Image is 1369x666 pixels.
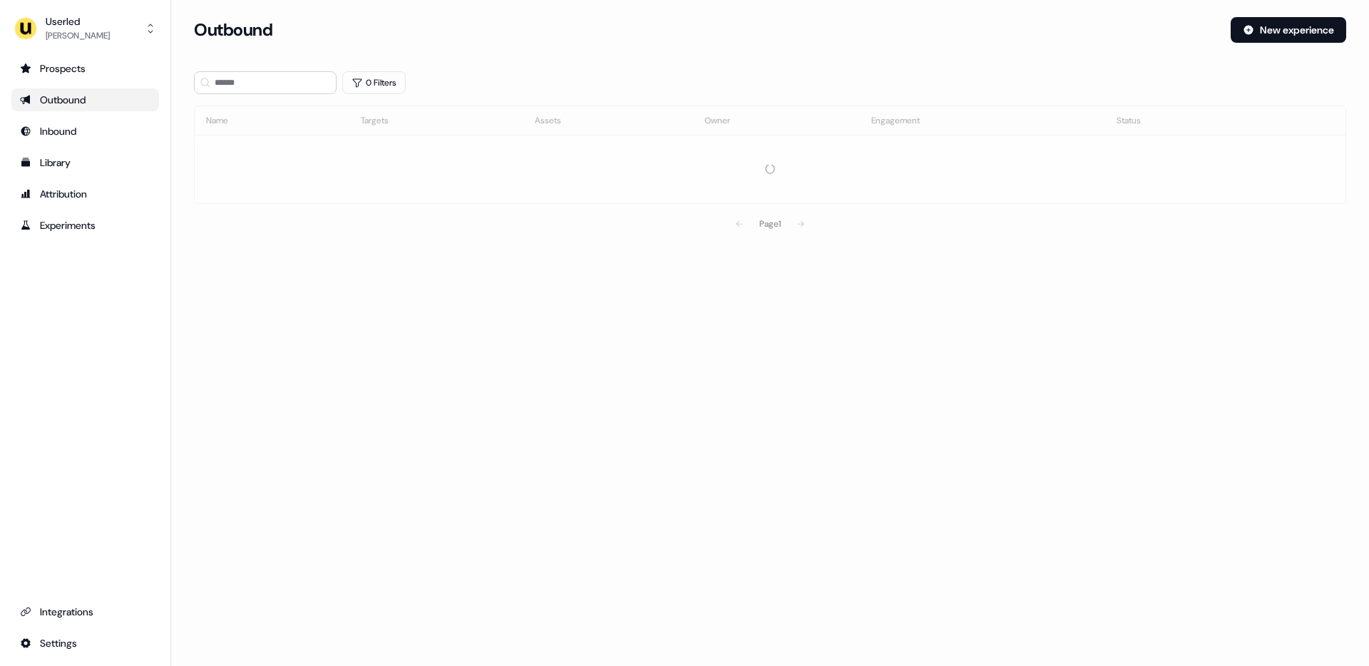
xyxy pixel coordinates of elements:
div: Userled [46,14,110,29]
a: Go to experiments [11,214,159,237]
div: Inbound [20,124,150,138]
div: Outbound [20,93,150,107]
a: Go to templates [11,151,159,174]
div: Prospects [20,61,150,76]
div: Attribution [20,187,150,201]
div: Settings [20,636,150,650]
a: Go to integrations [11,600,159,623]
button: Userled[PERSON_NAME] [11,11,159,46]
button: New experience [1231,17,1346,43]
a: Go to attribution [11,183,159,205]
a: Go to prospects [11,57,159,80]
a: Go to outbound experience [11,88,159,111]
h3: Outbound [194,19,272,41]
div: Integrations [20,605,150,619]
a: Go to integrations [11,632,159,655]
button: 0 Filters [342,71,406,94]
a: Go to Inbound [11,120,159,143]
div: Experiments [20,218,150,232]
div: [PERSON_NAME] [46,29,110,43]
div: Library [20,155,150,170]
